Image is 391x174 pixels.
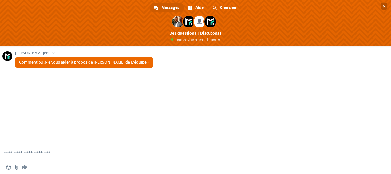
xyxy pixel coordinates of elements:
[161,3,179,12] span: Messages
[381,3,387,10] span: Fermer le chat
[195,3,204,12] span: Aide
[15,51,153,55] span: [PERSON_NAME]équipe
[6,165,11,170] span: Insérer un emoji
[209,3,241,12] a: Chercher
[150,3,184,12] a: Messages
[14,165,19,170] span: Envoyer un fichier
[4,145,373,160] textarea: Entrez votre message...
[22,165,27,170] span: Message audio
[184,3,208,12] a: Aide
[19,60,149,65] span: Comment puis-je vous aider à propos de [PERSON_NAME] de L'équipe ?
[220,3,237,12] span: Chercher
